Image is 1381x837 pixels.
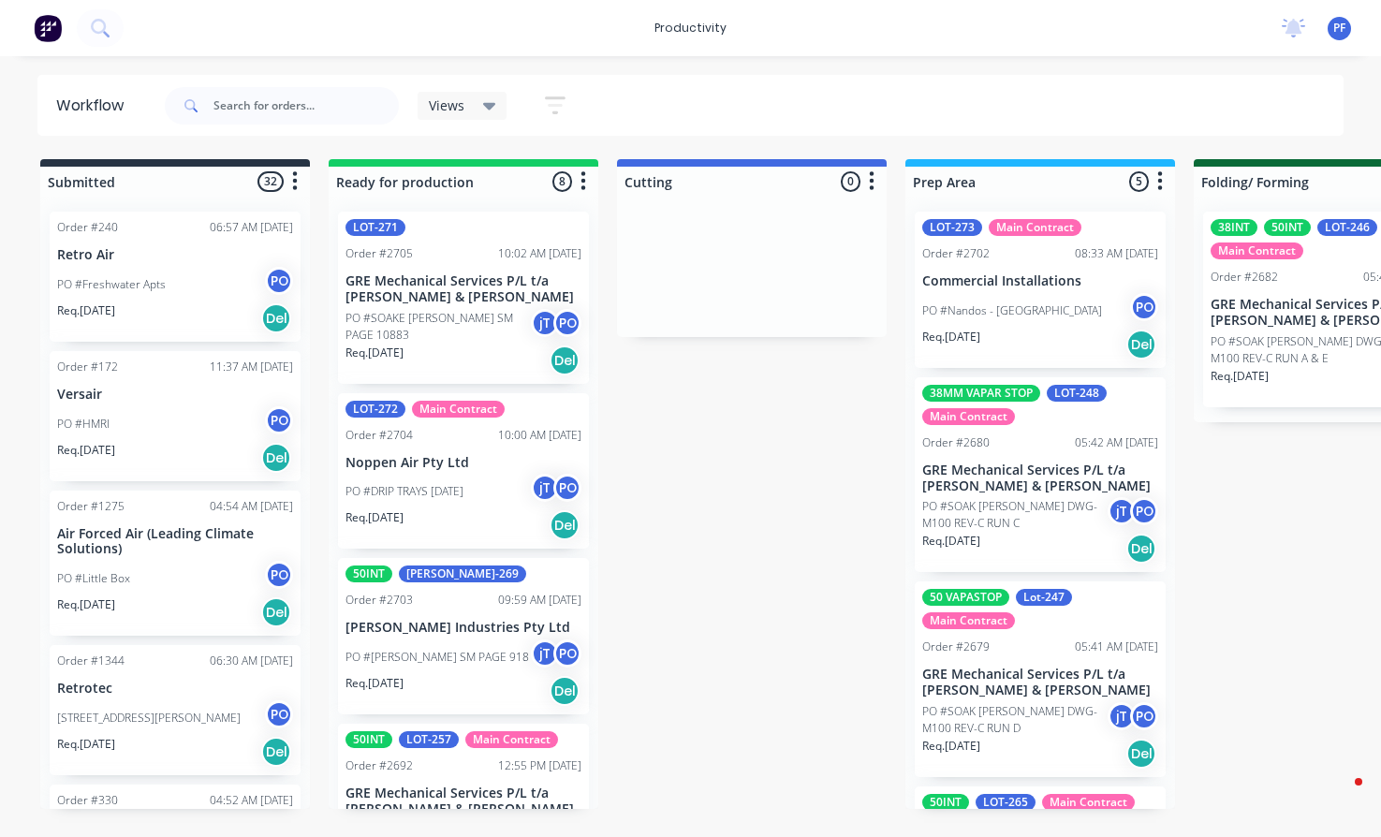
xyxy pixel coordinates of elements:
[1264,219,1311,236] div: 50INT
[1211,368,1269,385] p: Req. [DATE]
[412,401,505,418] div: Main Contract
[345,310,531,344] p: PO #SOAKE [PERSON_NAME] SM PAGE 10883
[345,675,404,692] p: Req. [DATE]
[465,731,558,748] div: Main Contract
[922,612,1015,629] div: Main Contract
[345,509,404,526] p: Req. [DATE]
[922,794,969,811] div: 50INT
[265,700,293,728] div: PO
[261,597,291,627] div: Del
[345,592,413,609] div: Order #2703
[57,792,118,809] div: Order #330
[261,303,291,333] div: Del
[922,329,980,345] p: Req. [DATE]
[345,786,581,817] p: GRE Mechanical Services P/L t/a [PERSON_NAME] & [PERSON_NAME]
[56,95,133,117] div: Workflow
[429,95,464,115] span: Views
[57,681,293,697] p: Retrotec
[345,620,581,636] p: [PERSON_NAME] Industries Pty Ltd
[1075,639,1158,655] div: 05:41 AM [DATE]
[645,14,736,42] div: productivity
[210,792,293,809] div: 04:52 AM [DATE]
[345,273,581,305] p: GRE Mechanical Services P/L t/a [PERSON_NAME] & [PERSON_NAME]
[922,738,980,755] p: Req. [DATE]
[1108,702,1136,730] div: jT
[976,794,1036,811] div: LOT-265
[345,219,405,236] div: LOT-271
[345,345,404,361] p: Req. [DATE]
[989,219,1081,236] div: Main Contract
[922,463,1158,494] p: GRE Mechanical Services P/L t/a [PERSON_NAME] & [PERSON_NAME]
[1126,330,1156,360] div: Del
[345,455,581,471] p: Noppen Air Pty Ltd
[1317,219,1377,236] div: LOT-246
[57,219,118,236] div: Order #240
[265,406,293,434] div: PO
[498,592,581,609] div: 09:59 AM [DATE]
[922,273,1158,289] p: Commercial Installations
[345,731,392,748] div: 50INT
[210,653,293,669] div: 06:30 AM [DATE]
[345,483,463,500] p: PO #DRIP TRAYS [DATE]
[922,434,990,451] div: Order #2680
[50,212,301,342] div: Order #24006:57 AM [DATE]Retro AirPO #Freshwater AptsPOReq.[DATE]Del
[57,359,118,375] div: Order #172
[50,491,301,637] div: Order #127504:54 AM [DATE]Air Forced Air (Leading Climate Solutions)PO #Little BoxPOReq.[DATE]Del
[1130,497,1158,525] div: PO
[922,219,982,236] div: LOT-273
[915,581,1166,777] div: 50 VAPASTOPLot-247Main ContractOrder #267905:41 AM [DATE]GRE Mechanical Services P/L t/a [PERSON_...
[531,639,559,668] div: jT
[922,589,1009,606] div: 50 VAPASTOP
[57,442,115,459] p: Req. [DATE]
[922,245,990,262] div: Order #2702
[922,498,1108,532] p: PO #SOAK [PERSON_NAME] DWG-M100 REV-C RUN C
[553,639,581,668] div: PO
[57,653,125,669] div: Order #1344
[1075,245,1158,262] div: 08:33 AM [DATE]
[553,474,581,502] div: PO
[213,87,399,125] input: Search for orders...
[345,565,392,582] div: 50INT
[1016,589,1072,606] div: Lot-247
[345,245,413,262] div: Order #2705
[210,498,293,515] div: 04:54 AM [DATE]
[531,309,559,337] div: jT
[498,427,581,444] div: 10:00 AM [DATE]
[922,302,1102,319] p: PO #Nandos - [GEOGRAPHIC_DATA]
[498,245,581,262] div: 10:02 AM [DATE]
[57,736,115,753] p: Req. [DATE]
[265,267,293,295] div: PO
[50,645,301,775] div: Order #134406:30 AM [DATE]Retrotec[STREET_ADDRESS][PERSON_NAME]POReq.[DATE]Del
[1126,739,1156,769] div: Del
[1075,434,1158,451] div: 05:42 AM [DATE]
[922,639,990,655] div: Order #2679
[1042,794,1135,811] div: Main Contract
[1130,702,1158,730] div: PO
[261,443,291,473] div: Del
[34,14,62,42] img: Factory
[57,247,293,263] p: Retro Air
[399,731,459,748] div: LOT-257
[1211,269,1278,286] div: Order #2682
[265,561,293,589] div: PO
[498,757,581,774] div: 12:55 PM [DATE]
[338,212,589,384] div: LOT-271Order #270510:02 AM [DATE]GRE Mechanical Services P/L t/a [PERSON_NAME] & [PERSON_NAME]PO ...
[922,408,1015,425] div: Main Contract
[1108,497,1136,525] div: jT
[399,565,526,582] div: [PERSON_NAME]-269
[345,757,413,774] div: Order #2692
[1126,534,1156,564] div: Del
[1211,242,1303,259] div: Main Contract
[915,377,1166,573] div: 38MM VAPAR STOPLOT-248Main ContractOrder #268005:42 AM [DATE]GRE Mechanical Services P/L t/a [PER...
[57,526,293,558] p: Air Forced Air (Leading Climate Solutions)
[550,345,580,375] div: Del
[57,416,110,433] p: PO #HMRI
[553,309,581,337] div: PO
[261,737,291,767] div: Del
[57,276,166,293] p: PO #Freshwater Apts
[57,570,130,587] p: PO #Little Box
[1333,20,1345,37] span: PF
[57,498,125,515] div: Order #1275
[550,676,580,706] div: Del
[1047,385,1107,402] div: LOT-248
